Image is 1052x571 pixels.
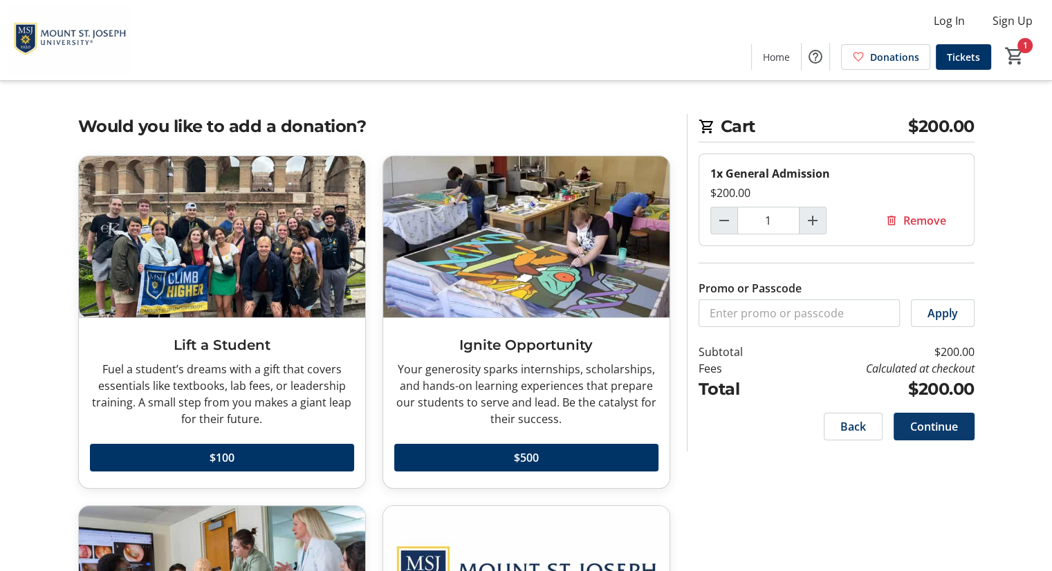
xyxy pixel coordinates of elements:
[710,185,963,201] div: $200.00
[699,360,779,377] td: Fees
[210,449,234,466] span: $100
[78,114,670,139] h2: Would you like to add a donation?
[908,114,975,139] span: $200.00
[841,44,930,70] a: Donations
[514,449,539,466] span: $500
[737,207,800,234] input: General Admission Quantity
[394,361,658,427] div: Your generosity sparks internships, scholarships, and hands-on learning experiences that prepare ...
[711,207,737,234] button: Decrement by one
[394,335,658,355] h3: Ignite Opportunity
[778,377,974,402] td: $200.00
[934,12,965,29] span: Log In
[8,6,131,75] img: Mount St. Joseph University's Logo
[910,418,958,435] span: Continue
[869,207,963,234] button: Remove
[699,114,975,142] h2: Cart
[802,43,829,71] button: Help
[383,156,670,317] img: Ignite Opportunity
[699,344,779,360] td: Subtotal
[710,165,963,182] div: 1x General Admission
[778,344,974,360] td: $200.00
[894,413,975,440] button: Continue
[699,299,900,327] input: Enter promo or passcode
[90,444,354,471] button: $100
[923,10,976,32] button: Log In
[90,335,354,355] h3: Lift a Student
[394,444,658,471] button: $500
[928,305,958,321] span: Apply
[824,413,883,440] button: Back
[79,156,365,317] img: Lift a Student
[752,44,801,70] a: Home
[947,50,980,64] span: Tickets
[903,212,946,229] span: Remove
[1002,44,1027,68] button: Cart
[993,12,1033,29] span: Sign Up
[911,299,975,327] button: Apply
[870,50,919,64] span: Donations
[981,10,1044,32] button: Sign Up
[90,361,354,427] div: Fuel a student’s dreams with a gift that covers essentials like textbooks, lab fees, or leadershi...
[840,418,866,435] span: Back
[763,50,790,64] span: Home
[778,360,974,377] td: Calculated at checkout
[936,44,991,70] a: Tickets
[800,207,826,234] button: Increment by one
[699,280,802,297] label: Promo or Passcode
[699,377,779,402] td: Total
